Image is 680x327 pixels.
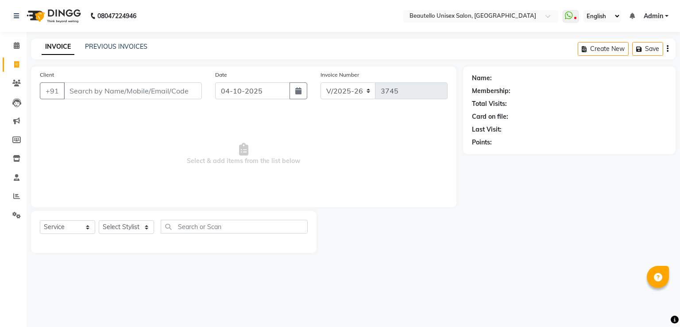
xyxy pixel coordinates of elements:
button: Save [632,42,663,56]
span: Admin [644,12,663,21]
div: Points: [472,138,492,147]
label: Date [215,71,227,79]
button: +91 [40,82,65,99]
div: Membership: [472,86,510,96]
a: INVOICE [42,39,74,55]
input: Search by Name/Mobile/Email/Code [64,82,202,99]
div: Card on file: [472,112,508,121]
div: Total Visits: [472,99,507,109]
button: Create New [578,42,629,56]
a: PREVIOUS INVOICES [85,43,147,51]
label: Invoice Number [321,71,359,79]
b: 08047224946 [97,4,136,28]
iframe: chat widget [643,292,671,318]
div: Name: [472,74,492,83]
div: Last Visit: [472,125,502,134]
span: Select & add items from the list below [40,110,448,199]
label: Client [40,71,54,79]
input: Search or Scan [161,220,308,234]
img: logo [23,4,83,28]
